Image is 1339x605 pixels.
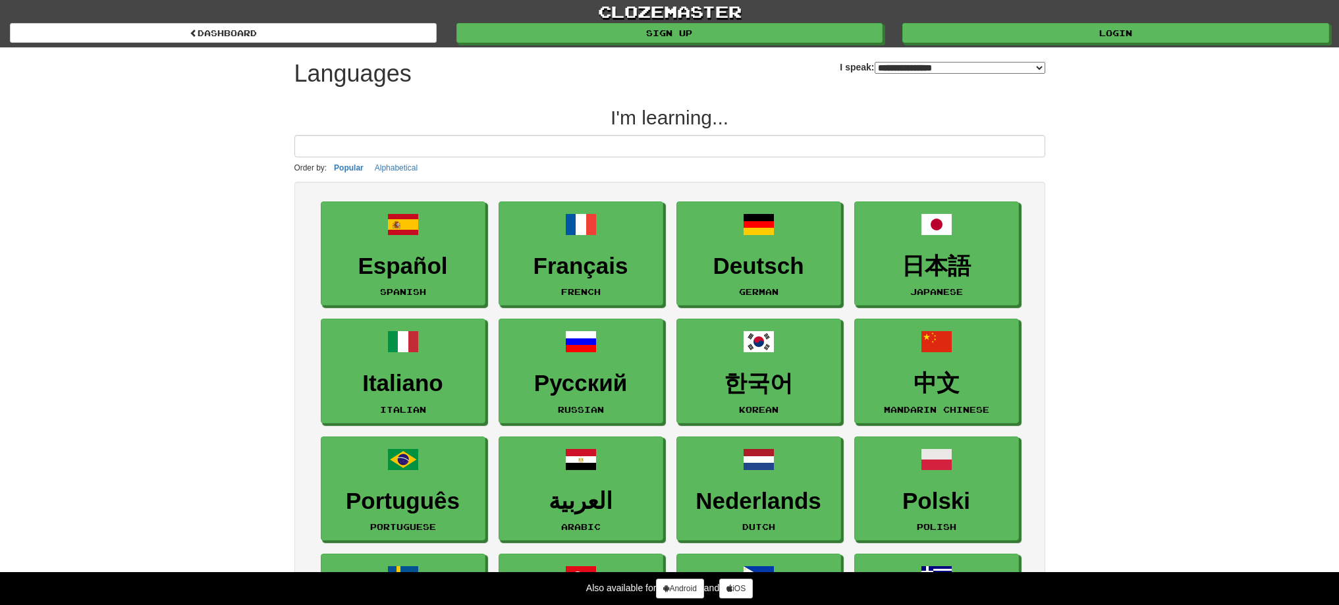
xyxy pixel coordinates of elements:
a: Login [902,23,1329,43]
small: Polish [917,522,956,531]
a: Android [656,579,703,598]
h3: Deutsch [684,253,834,279]
a: DeutschGerman [676,201,841,306]
h3: Русский [506,371,656,396]
small: Portuguese [370,522,436,531]
a: Sign up [456,23,883,43]
h1: Languages [294,61,412,87]
small: Dutch [742,522,775,531]
small: Japanese [910,287,963,296]
small: Italian [380,405,426,414]
h3: 日本語 [861,253,1012,279]
select: I speak: [875,62,1045,74]
a: 中文Mandarin Chinese [854,319,1019,423]
a: 한국어Korean [676,319,841,423]
h2: I'm learning... [294,107,1045,128]
h3: العربية [506,488,656,514]
small: Order by: [294,163,327,172]
a: iOS [719,579,753,598]
a: dashboard [10,23,437,43]
button: Alphabetical [371,161,422,175]
a: العربيةArabic [499,436,663,541]
button: Popular [330,161,368,175]
small: French [561,287,601,296]
a: EspañolSpanish [321,201,485,306]
a: 日本語Japanese [854,201,1019,306]
small: Russian [558,405,604,414]
small: Arabic [561,522,601,531]
h3: Italiano [328,371,478,396]
a: PortuguêsPortuguese [321,436,485,541]
a: РусскийRussian [499,319,663,423]
a: NederlandsDutch [676,436,841,541]
small: Korean [739,405,779,414]
label: I speak: [840,61,1045,74]
h3: Nederlands [684,488,834,514]
h3: Español [328,253,478,279]
h3: Português [328,488,478,514]
small: German [739,287,779,296]
a: PolskiPolish [854,436,1019,541]
h3: 한국어 [684,371,834,396]
a: ItalianoItalian [321,319,485,423]
small: Mandarin Chinese [884,405,989,414]
small: Spanish [380,287,426,296]
a: FrançaisFrench [499,201,663,306]
h3: Français [506,253,656,279]
h3: Polski [861,488,1012,514]
h3: 中文 [861,371,1012,396]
